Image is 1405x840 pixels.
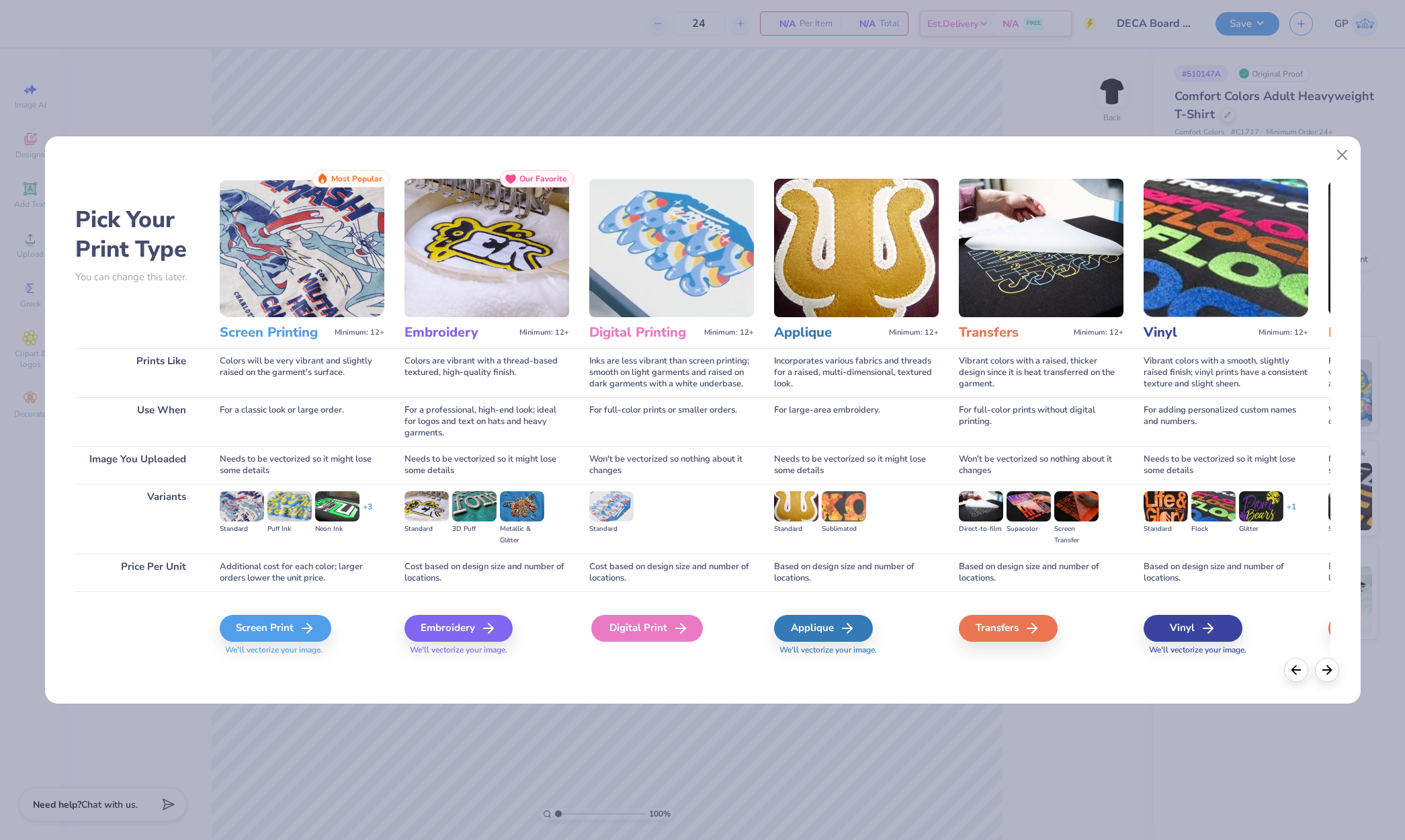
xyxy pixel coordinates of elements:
[1144,554,1308,591] div: Based on design size and number of locations.
[589,179,754,317] img: Digital Printing
[405,491,449,521] img: Standard
[1329,142,1355,168] button: Close
[220,179,384,317] img: Screen Printing
[405,324,514,341] h3: Embroidery
[363,501,372,524] div: + 3
[75,484,200,553] div: Variants
[405,397,569,446] div: For a professional, high-end look; ideal for logos and text on hats and heavy garments.
[267,491,312,521] img: Puff Ink
[774,615,873,642] div: Applique
[1054,491,1099,521] img: Screen Transfer
[500,491,544,521] img: Metallic & Glitter
[220,324,329,341] h3: Screen Printing
[1259,328,1308,337] span: Minimum: 12+
[500,523,544,546] div: Metallic & Glitter
[1144,491,1188,521] img: Standard
[1287,501,1296,524] div: + 1
[704,328,754,337] span: Minimum: 12+
[822,491,866,521] img: Sublimated
[1144,644,1308,656] span: We'll vectorize your image.
[1239,491,1283,521] img: Glitter
[589,397,754,446] div: For full-color prints or smaller orders.
[331,174,382,183] span: Most Popular
[335,328,384,337] span: Minimum: 12+
[589,446,754,484] div: Won't be vectorized so nothing about it changes
[75,205,200,264] h2: Pick Your Print Type
[1144,324,1253,341] h3: Vinyl
[774,554,939,591] div: Based on design size and number of locations.
[267,523,312,535] div: Puff Ink
[774,397,939,446] div: For large-area embroidery.
[405,523,449,535] div: Standard
[774,348,939,397] div: Incorporates various fabrics and threads for a raised, multi-dimensional, textured look.
[405,179,569,317] img: Embroidery
[1054,523,1099,546] div: Screen Transfer
[1074,328,1123,337] span: Minimum: 12+
[1144,348,1308,397] div: Vibrant colors with a smooth, slightly raised finish; vinyl prints have a consistent texture and ...
[1328,523,1373,535] div: Standard
[405,554,569,591] div: Cost based on design size and number of locations.
[220,446,384,484] div: Needs to be vectorized so it might lose some details
[589,348,754,397] div: Inks are less vibrant than screen printing; smooth on light garments and raised on dark garments ...
[589,324,699,341] h3: Digital Printing
[959,348,1123,397] div: Vibrant colors with a raised, thicker design since it is heat transferred on the garment.
[774,179,939,317] img: Applique
[1191,491,1236,521] img: Flock
[1191,523,1236,535] div: Flock
[1007,491,1051,521] img: Supacolor
[959,446,1123,484] div: Won't be vectorized so nothing about it changes
[75,271,200,283] p: You can change this later.
[75,397,200,446] div: Use When
[959,179,1123,317] img: Transfers
[1144,615,1242,642] div: Vinyl
[589,523,634,535] div: Standard
[405,615,513,642] div: Embroidery
[220,554,384,591] div: Additional cost for each color; larger orders lower the unit price.
[959,397,1123,446] div: For full-color prints without digital printing.
[959,324,1068,341] h3: Transfers
[220,615,331,642] div: Screen Print
[1144,446,1308,484] div: Needs to be vectorized so it might lose some details
[75,348,200,397] div: Prints Like
[959,523,1003,535] div: Direct-to-film
[1239,523,1283,535] div: Glitter
[589,491,634,521] img: Standard
[220,644,384,656] span: We'll vectorize your image.
[774,644,939,656] span: We'll vectorize your image.
[405,348,569,397] div: Colors are vibrant with a thread-based textured, high-quality finish.
[1007,523,1051,535] div: Supacolor
[452,491,497,521] img: 3D Puff
[452,523,497,535] div: 3D Puff
[1144,523,1188,535] div: Standard
[822,523,866,535] div: Sublimated
[774,446,939,484] div: Needs to be vectorized so it might lose some details
[1144,397,1308,446] div: For adding personalized custom names and numbers.
[959,554,1123,591] div: Based on design size and number of locations.
[1328,491,1373,521] img: Standard
[589,554,754,591] div: Cost based on design size and number of locations.
[519,328,569,337] span: Minimum: 12+
[220,348,384,397] div: Colors will be very vibrant and slightly raised on the garment's surface.
[959,491,1003,521] img: Direct-to-film
[1144,179,1308,317] img: Vinyl
[774,324,884,341] h3: Applique
[405,644,569,656] span: We'll vectorize your image.
[315,491,359,521] img: Neon Ink
[774,491,818,521] img: Standard
[774,523,818,535] div: Standard
[519,174,567,183] span: Our Favorite
[405,446,569,484] div: Needs to be vectorized so it might lose some details
[591,615,703,642] div: Digital Print
[220,523,264,535] div: Standard
[220,397,384,446] div: For a classic look or large order.
[220,491,264,521] img: Standard
[889,328,939,337] span: Minimum: 12+
[75,554,200,591] div: Price Per Unit
[959,615,1058,642] div: Transfers
[315,523,359,535] div: Neon Ink
[75,446,200,484] div: Image You Uploaded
